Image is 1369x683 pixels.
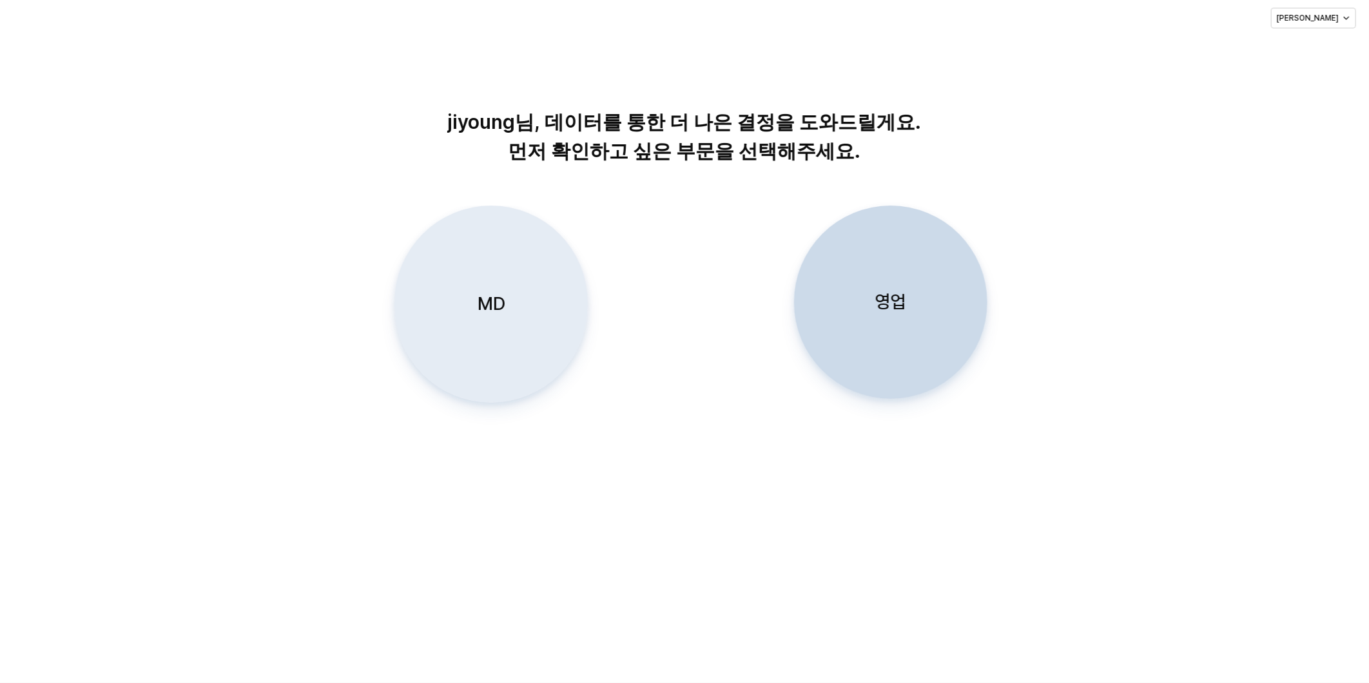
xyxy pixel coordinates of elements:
[394,206,588,403] button: MD
[1271,8,1356,28] button: [PERSON_NAME]
[794,206,987,399] button: 영업
[875,290,906,314] p: 영업
[355,108,1013,166] p: jiyoung님, 데이터를 통한 더 나은 결정을 도와드릴게요. 먼저 확인하고 싶은 부문을 선택해주세요.
[477,292,505,316] p: MD
[1277,13,1339,23] p: [PERSON_NAME]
